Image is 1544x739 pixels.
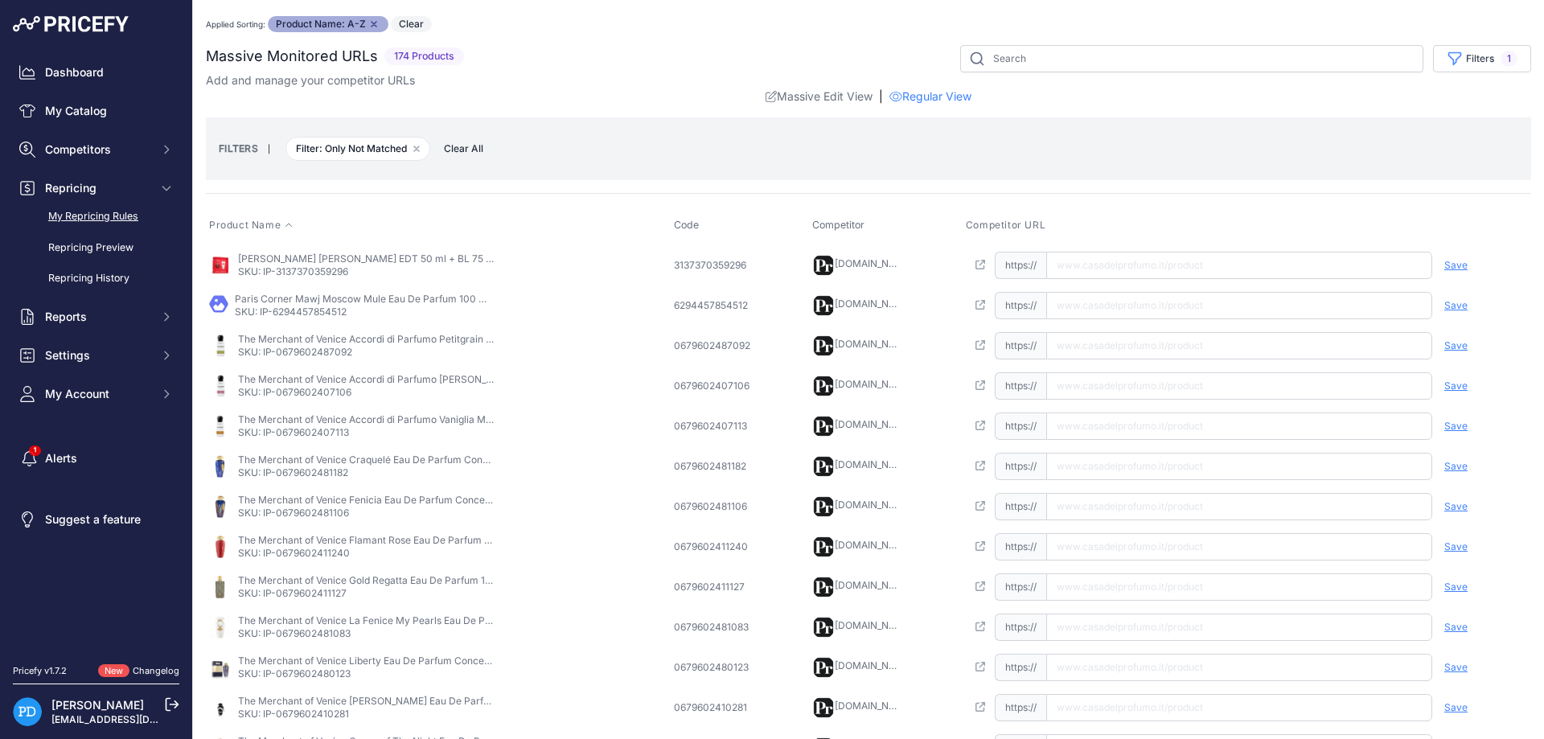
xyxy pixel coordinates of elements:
button: Clear All [436,141,491,157]
div: 0679602487092 [674,339,754,352]
p: SKU: IP-0679602410281 [238,708,495,721]
input: www.casadelprofumo.it/product [1046,252,1432,279]
a: [DOMAIN_NAME] [835,539,913,551]
p: The Merchant of Venice La Fenice My Pearls Eau De Parfum Concentrée 50 ml ([PERSON_NAME]) [238,614,495,627]
span: Reports [45,309,150,325]
small: | [258,144,280,154]
a: Suggest a feature [13,505,179,534]
span: https:// [995,372,1046,400]
p: [PERSON_NAME] [PERSON_NAME] EDT 50 ml + BL 75 ml ([PERSON_NAME]) [238,252,495,265]
p: SKU: IP-0679602480123 [238,667,495,680]
span: Save [1444,661,1468,674]
a: Repricing Preview [13,234,179,262]
span: https:// [995,573,1046,601]
input: Search [960,45,1423,72]
span: Save [1444,581,1468,593]
input: www.casadelprofumo.it/product [1046,573,1432,601]
button: Clear [391,16,432,32]
div: 0679602481106 [674,500,754,513]
div: 0679602407113 [674,420,754,433]
a: [DOMAIN_NAME] [835,418,913,430]
span: https:// [995,413,1046,440]
p: The Merchant of Venice Accordi di Parfumo Petitgrain Paraguay Eau De Parfum 30 ml (unisex) [238,333,495,346]
h2: Massive Monitored URLs [206,45,378,68]
span: 174 Products [384,47,464,66]
a: [DOMAIN_NAME] [835,458,913,470]
span: Filter: Only Not Matched [285,137,430,161]
p: SKU: IP-0679602481182 [238,466,495,479]
a: Dashboard [13,58,179,87]
p: SKU: IP-0679602411127 [238,587,495,600]
span: https:// [995,694,1046,721]
a: [EMAIL_ADDRESS][DOMAIN_NAME] [51,713,220,725]
div: 0679602407106 [674,380,754,392]
p: The Merchant of Venice Craquelé Eau De Parfum Concentrée 100 ml (unisex) [238,454,495,466]
a: [DOMAIN_NAME] [835,659,913,671]
span: | [879,88,883,105]
input: www.casadelprofumo.it/product [1046,533,1432,560]
input: www.casadelprofumo.it/product [1046,493,1432,520]
button: My Account [13,380,179,409]
a: [DOMAIN_NAME] [835,579,913,591]
p: SKU: IP-0679602407106 [238,386,495,399]
p: SKU: IP-6294457854512 [235,306,492,318]
span: Save [1444,339,1468,352]
div: Pricefy v1.7.2 [13,664,67,678]
a: [DOMAIN_NAME] [835,378,913,390]
p: SKU: IP-0679602481083 [238,627,495,640]
input: www.casadelprofumo.it/product [1046,332,1432,359]
span: https:// [995,493,1046,520]
nav: Sidebar [13,58,179,645]
a: Changelog [133,665,179,676]
button: Repricing [13,174,179,203]
div: 0679602410281 [674,701,754,714]
div: 0679602481083 [674,621,754,634]
a: [DOMAIN_NAME] [835,338,913,350]
small: FILTERS [219,142,258,154]
a: Repricing History [13,265,179,293]
a: [DOMAIN_NAME] [835,499,913,511]
button: Reports [13,302,179,331]
span: Save [1444,460,1468,473]
button: Filters1 [1433,45,1531,72]
a: [DOMAIN_NAME] [835,257,913,269]
div: 0679602481182 [674,460,754,473]
p: Paris Corner Mawj Moscow Mule Eau De Parfum 100 ml (unisex) [235,293,492,306]
button: Competitors [13,135,179,164]
input: www.casadelprofumo.it/product [1046,694,1432,721]
a: [DOMAIN_NAME] [835,700,913,712]
span: https:// [995,614,1046,641]
span: Save [1444,259,1468,272]
small: Applied Sorting: [206,19,265,29]
span: https:// [995,453,1046,480]
p: The Merchant of Venice Accordi di Parfumo [PERSON_NAME] Turchia Eau De Parfum 30 ml (unisex) [238,373,495,386]
p: The Merchant of Venice Accordi di Parfumo Vaniglia Madagascar Eau De Parfum 30 ml (unisex) [238,413,495,426]
p: The Merchant of Venice Gold Regatta Eau De Parfum 100 ml (unisex) [238,574,495,587]
p: The Merchant of Venice [PERSON_NAME] Eau De Parfum 50 ml ([PERSON_NAME]) [238,695,495,708]
span: Save [1444,380,1468,392]
span: Product Name: A-Z [268,16,388,32]
span: Code [674,219,699,231]
span: https:// [995,533,1046,560]
a: Alerts [13,444,179,473]
span: Save [1444,420,1468,433]
input: www.casadelprofumo.it/product [1046,453,1432,480]
p: SKU: IP-0679602481106 [238,507,495,519]
div: 0679602480123 [674,661,754,674]
img: Pricefy Logo [13,16,129,32]
span: Competitor [812,219,864,231]
span: Save [1444,500,1468,513]
span: Save [1444,299,1468,312]
button: Settings [13,341,179,370]
p: SKU: IP-0679602411240 [238,547,495,560]
a: [DOMAIN_NAME] [835,298,913,310]
span: New [98,664,129,678]
input: www.casadelprofumo.it/product [1046,654,1432,681]
a: Massive Edit View [766,88,873,105]
input: www.casadelprofumo.it/product [1046,614,1432,641]
input: www.casadelprofumo.it/product [1046,372,1432,400]
p: SKU: IP-0679602487092 [238,346,495,359]
span: 1 [1501,51,1517,67]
